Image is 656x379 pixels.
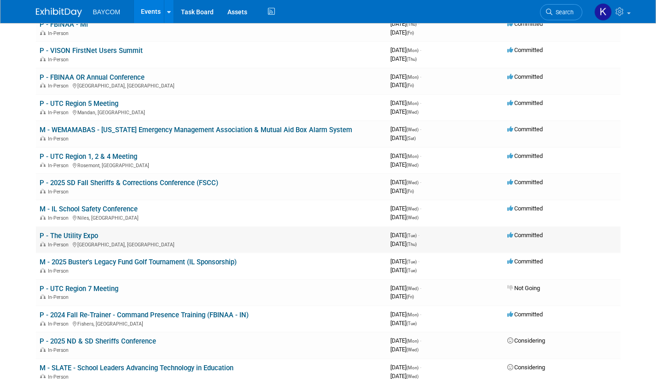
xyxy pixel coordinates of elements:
span: - [420,285,421,292]
span: (Thu) [406,242,417,247]
img: In-Person Event [40,57,46,61]
a: P - UTC Region 7 Meeting [40,285,118,293]
img: In-Person Event [40,136,46,140]
span: (Mon) [406,312,418,317]
div: [GEOGRAPHIC_DATA], [GEOGRAPHIC_DATA] [40,240,383,248]
span: (Mon) [406,154,418,159]
span: (Tue) [406,268,417,273]
span: (Wed) [406,127,418,132]
a: P - FBINAA - MI [40,20,88,29]
span: In-Person [48,347,71,353]
span: [DATE] [390,187,414,194]
span: In-Person [48,83,71,89]
img: In-Person Event [40,242,46,246]
span: (Tue) [406,259,417,264]
span: [DATE] [390,134,416,141]
span: [DATE] [390,47,421,53]
span: Committed [507,232,543,239]
span: In-Person [48,294,71,300]
span: - [420,179,421,186]
span: Committed [507,311,543,318]
span: [DATE] [390,337,421,344]
span: [DATE] [390,320,417,327]
div: Fishers, [GEOGRAPHIC_DATA] [40,320,383,327]
div: Niles, [GEOGRAPHIC_DATA] [40,214,383,221]
span: (Fri) [406,294,414,299]
span: (Tue) [406,233,417,238]
span: [DATE] [390,179,421,186]
span: [DATE] [390,20,419,27]
span: Committed [507,47,543,53]
a: P - UTC Region 5 Meeting [40,99,118,108]
div: Rosemont, [GEOGRAPHIC_DATA] [40,161,383,169]
span: (Mon) [406,365,418,370]
img: In-Person Event [40,83,46,87]
a: Search [540,4,582,20]
span: (Tue) [406,321,417,326]
a: M - SLATE - School Leaders Advancing Technology in Education [40,364,233,372]
span: [DATE] [390,364,421,371]
span: (Wed) [406,206,418,211]
img: In-Person Event [40,294,46,299]
span: (Mon) [406,75,418,80]
span: (Thu) [406,22,417,27]
span: [DATE] [390,29,414,36]
a: M - 2025 Buster's Legacy Fund Golf Tournament (IL Sponsorship) [40,258,237,266]
span: In-Person [48,268,71,274]
span: Committed [507,99,543,106]
span: (Mon) [406,338,418,344]
img: In-Person Event [40,374,46,379]
span: - [420,337,421,344]
span: [DATE] [390,258,419,265]
span: (Thu) [406,57,417,62]
span: Committed [507,152,543,159]
span: - [420,99,421,106]
span: (Wed) [406,286,418,291]
span: BAYCOM [93,8,121,16]
a: P - 2024 Fall Re-Trainer - Command Presence Training (FBINAA - IN) [40,311,249,319]
a: P - UTC Region 1, 2 & 4 Meeting [40,152,137,161]
img: In-Person Event [40,347,46,352]
span: Considering [507,364,545,371]
span: (Fri) [406,83,414,88]
span: - [418,232,419,239]
span: - [420,311,421,318]
img: In-Person Event [40,30,46,35]
a: P - The Utility Expo [40,232,98,240]
img: In-Person Event [40,189,46,193]
span: [DATE] [390,240,417,247]
span: - [420,205,421,212]
span: In-Person [48,321,71,327]
span: Considering [507,337,545,344]
span: [DATE] [390,293,414,300]
span: In-Person [48,242,71,248]
span: (Wed) [406,347,418,352]
span: - [420,364,421,371]
span: - [420,126,421,133]
span: [DATE] [390,152,421,159]
span: Committed [507,126,543,133]
span: (Fri) [406,30,414,35]
span: [DATE] [390,55,417,62]
span: Committed [507,258,543,265]
span: (Wed) [406,163,418,168]
span: (Mon) [406,48,418,53]
span: (Wed) [406,110,418,115]
a: P - 2025 SD Fall Sheriffs & Corrections Conference (FSCC) [40,179,218,187]
span: (Wed) [406,374,418,379]
span: - [418,20,419,27]
span: [DATE] [390,73,421,80]
span: [DATE] [390,99,421,106]
img: In-Person Event [40,163,46,167]
span: Committed [507,20,543,27]
a: M - IL School Safety Conference [40,205,138,213]
span: In-Person [48,215,71,221]
span: [DATE] [390,126,421,133]
span: (Fri) [406,189,414,194]
span: - [420,47,421,53]
span: Search [552,9,574,16]
span: - [420,73,421,80]
img: In-Person Event [40,268,46,273]
span: (Wed) [406,180,418,185]
span: [DATE] [390,285,421,292]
